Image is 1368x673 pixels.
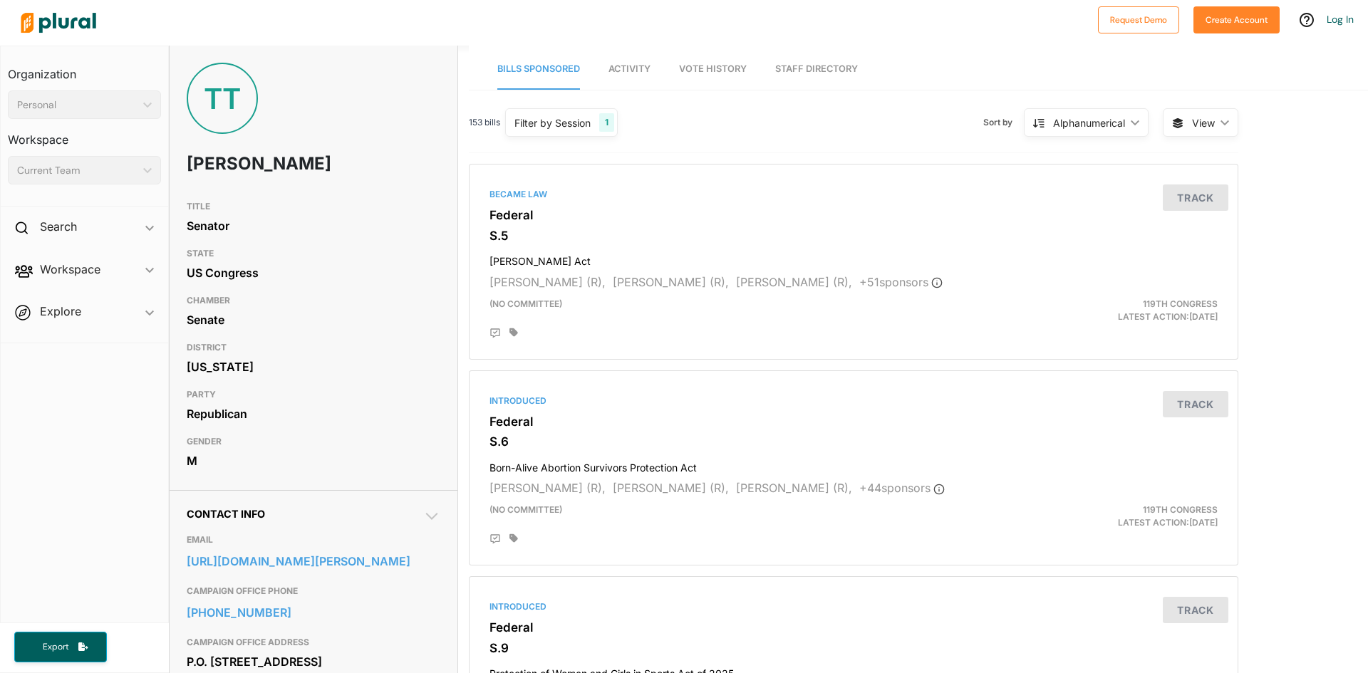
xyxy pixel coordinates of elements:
[509,533,518,543] div: Add tags
[187,339,440,356] h3: DISTRICT
[679,63,747,74] span: Vote History
[1193,6,1280,33] button: Create Account
[978,504,1228,529] div: Latest Action: [DATE]
[489,434,1218,449] h3: S.6
[608,63,651,74] span: Activity
[187,634,440,651] h3: CAMPAIGN OFFICE ADDRESS
[489,229,1218,243] h3: S.5
[613,481,729,495] span: [PERSON_NAME] (R),
[736,275,852,289] span: [PERSON_NAME] (R),
[679,49,747,90] a: Vote History
[187,198,440,215] h3: TITLE
[489,414,1218,429] h3: Federal
[489,188,1218,201] div: Became Law
[1163,391,1228,417] button: Track
[469,116,500,129] span: 153 bills
[17,163,138,178] div: Current Team
[479,504,978,529] div: (no committee)
[187,215,440,236] div: Senator
[1098,11,1179,26] a: Request Demo
[613,275,729,289] span: [PERSON_NAME] (R),
[187,531,440,548] h3: EMAIL
[608,49,651,90] a: Activity
[509,328,518,338] div: Add tags
[187,403,440,424] div: Republican
[1192,115,1215,130] span: View
[17,98,138,113] div: Personal
[187,63,258,134] div: TT
[489,249,1218,268] h4: [PERSON_NAME] Act
[187,508,265,520] span: Contact Info
[1193,11,1280,26] a: Create Account
[514,115,591,130] div: Filter by Session
[775,49,858,90] a: Staff Directory
[489,600,1218,613] div: Introduced
[1098,6,1179,33] button: Request Demo
[489,395,1218,407] div: Introduced
[859,275,943,289] span: + 51 sponsor s
[1143,504,1218,515] span: 119th Congress
[736,481,852,495] span: [PERSON_NAME] (R),
[978,298,1228,323] div: Latest Action: [DATE]
[187,583,440,600] h3: CAMPAIGN OFFICE PHONE
[187,386,440,403] h3: PARTY
[14,632,107,662] button: Export
[8,119,161,150] h3: Workspace
[187,356,440,377] div: [US_STATE]
[497,63,580,74] span: Bills Sponsored
[187,651,440,672] div: P.O. [STREET_ADDRESS]
[1163,597,1228,623] button: Track
[497,49,580,90] a: Bills Sponsored
[187,433,440,450] h3: GENDER
[599,113,614,132] div: 1
[187,245,440,262] h3: STATE
[489,533,501,545] div: Add Position Statement
[187,450,440,471] div: M
[8,53,161,85] h3: Organization
[187,551,440,572] a: [URL][DOMAIN_NAME][PERSON_NAME]
[33,641,78,653] span: Export
[479,298,978,323] div: (no committee)
[187,292,440,309] h3: CHAMBER
[1053,115,1125,130] div: Alphanumerical
[187,602,440,623] a: [PHONE_NUMBER]
[187,262,440,283] div: US Congress
[489,481,606,495] span: [PERSON_NAME] (R),
[859,481,945,495] span: + 44 sponsor s
[489,641,1218,655] h3: S.9
[1143,298,1218,309] span: 119th Congress
[187,142,338,185] h1: [PERSON_NAME]
[1327,13,1354,26] a: Log In
[187,309,440,330] div: Senate
[489,620,1218,635] h3: Federal
[40,219,77,234] h2: Search
[489,208,1218,222] h3: Federal
[1163,184,1228,211] button: Track
[983,116,1024,129] span: Sort by
[489,455,1218,474] h4: Born-Alive Abortion Survivors Protection Act
[489,275,606,289] span: [PERSON_NAME] (R),
[489,328,501,339] div: Add Position Statement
